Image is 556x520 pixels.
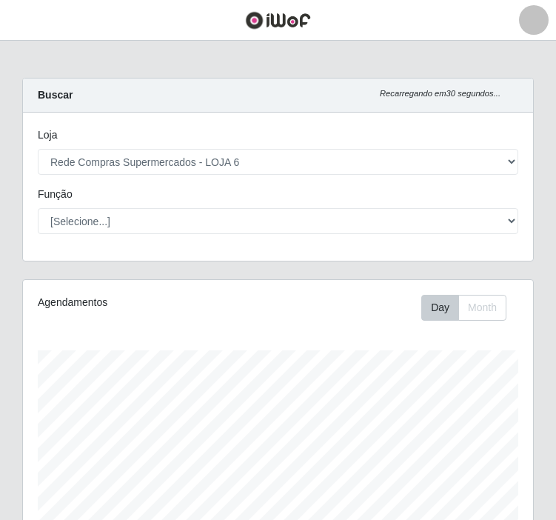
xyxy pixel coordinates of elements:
[38,187,73,202] label: Função
[245,11,311,30] img: CoreUI Logo
[38,127,57,143] label: Loja
[421,295,506,321] div: First group
[421,295,518,321] div: Toolbar with button groups
[421,295,459,321] button: Day
[38,89,73,101] strong: Buscar
[38,295,225,310] div: Agendamentos
[380,89,500,98] i: Recarregando em 30 segundos...
[458,295,506,321] button: Month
